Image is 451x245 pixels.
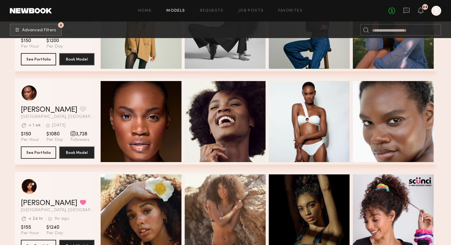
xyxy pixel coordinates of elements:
span: Advanced Filters [22,28,56,33]
span: $150 [21,38,39,44]
div: < 1 wk [29,123,41,128]
span: 3,728 [70,131,90,137]
span: Per Hour [21,231,39,236]
div: < 24 hr [29,217,43,221]
a: Home [138,9,152,13]
button: Book Model [59,53,94,65]
span: Per Day [46,231,63,236]
span: $155 [21,224,39,231]
span: Per Hour [21,137,39,143]
span: Per Hour [21,44,39,49]
button: Book Model [59,146,94,159]
span: Per Day [46,44,63,49]
a: Favorites [278,9,303,13]
span: $1080 [46,131,63,137]
span: 2 [60,24,62,26]
a: Job Posts [238,9,264,13]
a: Models [166,9,185,13]
a: S [431,6,441,16]
a: [PERSON_NAME] [21,200,77,207]
span: $150 [21,131,39,137]
span: [GEOGRAPHIC_DATA], [GEOGRAPHIC_DATA] [21,208,94,212]
button: See Portfolio [21,146,56,159]
span: Followers [70,137,90,143]
span: [GEOGRAPHIC_DATA], [GEOGRAPHIC_DATA] [21,115,94,119]
div: [DATE] [52,123,66,128]
div: 1hr ago [54,217,69,221]
span: $1240 [46,224,63,231]
span: Per Day [46,137,63,143]
a: Requests [200,9,224,13]
span: $1200 [46,38,63,44]
button: 2Advanced Filters [10,24,62,36]
div: 24 [423,6,427,9]
a: [PERSON_NAME] [21,106,77,114]
button: See Portfolio [21,53,56,65]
